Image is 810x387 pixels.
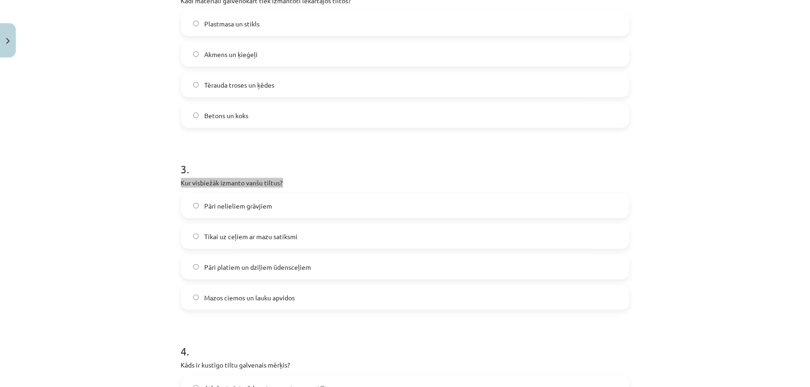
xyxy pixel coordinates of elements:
input: Plastmasa un stikls [193,21,199,27]
img: icon-close-lesson-0947bae3869378f0d4975bcd49f059093ad1ed9edebbc8119c70593378902aed.svg [6,38,10,44]
span: Tērauda troses un ķēdes [204,80,274,90]
input: Mazos ciemos un lauku apvidos [193,295,199,301]
span: Mazos ciemos un lauku apvidos [204,293,295,303]
p: Kāds ir kustīgo tiltu galvenais mērķis? [181,360,629,370]
h1: 4 . [181,329,629,357]
span: Pāri nelieliem grāvjiem [204,201,272,211]
span: Tikai uz ceļiem ar mazu satiksmi [204,232,298,241]
input: Pāri platiem un dziļiem ūdensceļiem [193,264,199,270]
input: Akmens un ķieģeļi [193,51,199,57]
input: Tērauda troses un ķēdes [193,82,199,88]
input: Betons un koks [193,113,199,119]
input: Pāri nelieliem grāvjiem [193,203,199,209]
span: Plastmasa un stikls [204,19,259,29]
p: Kur visbiežāk izmanto vanšu tiltus? [181,178,629,188]
h1: 3 . [181,146,629,175]
input: Tikai uz ceļiem ar mazu satiksmi [193,234,199,240]
span: Akmens un ķieģeļi [204,50,258,59]
span: Betons un koks [204,111,248,121]
span: Pāri platiem un dziļiem ūdensceļiem [204,262,311,272]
